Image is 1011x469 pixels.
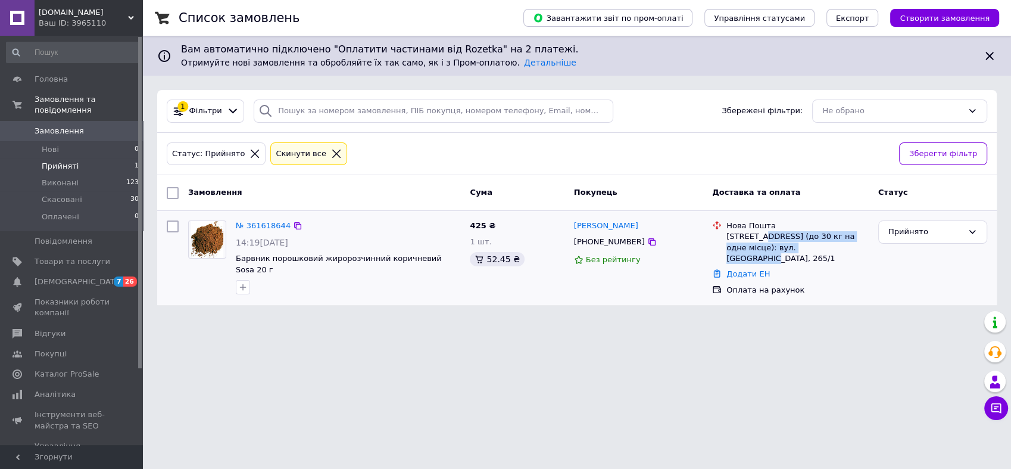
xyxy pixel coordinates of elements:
span: Замовлення та повідомлення [35,94,143,116]
a: Додати ЕН [726,269,770,278]
span: Збережені фільтри: [722,105,803,117]
span: Завантажити звіт по пром-оплаті [533,13,683,23]
a: № 361618644 [236,221,291,230]
span: Каталог ProSale [35,369,99,380]
span: Повідомлення [35,236,92,247]
span: Cума [470,188,492,197]
div: [STREET_ADDRESS] (до 30 кг на одне місце): вул. [GEOGRAPHIC_DATA], 265/1 [726,231,869,264]
span: Покупець [574,188,617,197]
span: Управління сайтом [35,441,110,462]
span: 123 [126,178,139,188]
span: Покупці [35,349,67,359]
span: Вам автоматично підключено "Оплатити частинами від Rozetka" на 2 платежі. [181,43,973,57]
span: Без рейтингу [586,255,641,264]
a: Створити замовлення [878,13,999,22]
button: Управління статусами [704,9,815,27]
div: Нова Пошта [726,220,869,231]
span: Фільтри [189,105,222,117]
span: Скасовані [42,194,82,205]
span: 1 [135,161,139,172]
div: [PHONE_NUMBER] [572,234,647,250]
input: Пошук [6,42,140,63]
span: Управління статусами [714,14,805,23]
div: Прийнято [888,226,963,238]
button: Експорт [826,9,879,27]
h1: Список замовлень [179,11,299,25]
span: Замовлення [188,188,242,197]
span: Pastrynom.com.ua [39,7,128,18]
span: Відгуки [35,328,65,339]
span: 425 ₴ [470,221,495,230]
span: Замовлення [35,126,84,136]
span: [DEMOGRAPHIC_DATA] [35,277,123,287]
div: Оплата на рахунок [726,285,869,296]
span: Нові [42,144,59,155]
span: 7 [114,277,123,287]
span: Аналітика [35,389,76,400]
div: Не обрано [822,105,963,117]
span: 30 [130,194,139,205]
span: Статус [878,188,908,197]
button: Створити замовлення [890,9,999,27]
div: Cкинути все [273,148,329,160]
span: Головна [35,74,68,85]
span: Прийняті [42,161,79,172]
a: Барвник порошковий жиророзчинний коричневий Sosa 20 г [236,254,442,274]
img: Фото товару [191,221,223,258]
div: Статус: Прийнято [170,148,247,160]
a: Детальніше [524,58,576,67]
span: 26 [123,277,137,287]
span: Отримуйте нові замовлення та обробляйте їх так само, як і з Пром-оплатою. [181,58,576,67]
div: 1 [177,101,188,112]
input: Пошук за номером замовлення, ПІБ покупця, номером телефону, Email, номером накладної [254,100,613,123]
span: 0 [135,212,139,222]
div: 52.45 ₴ [470,252,524,266]
span: 0 [135,144,139,155]
span: Виконані [42,178,79,188]
span: Інструменти веб-майстра та SEO [35,409,110,431]
span: Доставка та оплата [712,188,800,197]
span: 14:19[DATE] [236,238,288,247]
button: Чат з покупцем [984,396,1008,420]
span: Експорт [836,14,869,23]
span: Товари та послуги [35,256,110,267]
span: Показники роботи компанії [35,297,110,318]
button: Зберегти фільтр [899,142,987,166]
span: Зберегти фільтр [909,148,977,160]
span: 1 шт. [470,237,491,246]
div: Ваш ID: 3965110 [39,18,143,29]
a: Фото товару [188,220,226,259]
button: Завантажити звіт по пром-оплаті [523,9,692,27]
span: Створити замовлення [900,14,990,23]
a: [PERSON_NAME] [574,220,638,232]
span: Оплачені [42,212,79,222]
